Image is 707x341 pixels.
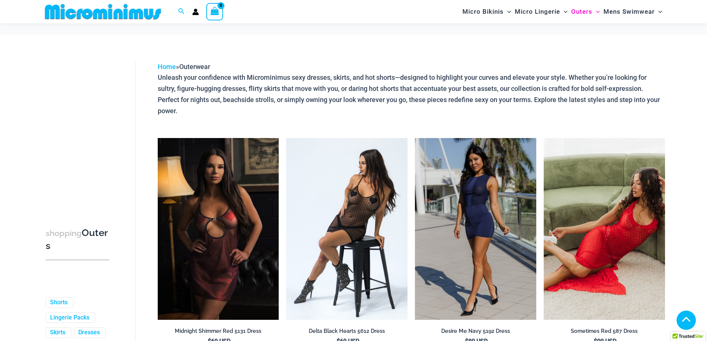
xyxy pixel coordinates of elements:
[158,328,279,337] a: Midnight Shimmer Red 5131 Dress
[46,229,82,238] span: shopping
[459,1,665,22] nav: Site Navigation
[560,2,567,21] span: Menu Toggle
[158,138,279,320] img: Midnight Shimmer Red 5131 Dress 03v3
[592,2,600,21] span: Menu Toggle
[50,329,65,337] a: Skirts
[286,138,407,320] a: Delta Black Hearts 5612 Dress 05Delta Black Hearts 5612 Dress 04Delta Black Hearts 5612 Dress 04
[515,2,560,21] span: Micro Lingerie
[286,328,407,335] h2: Delta Black Hearts 5612 Dress
[158,138,279,320] a: Midnight Shimmer Red 5131 Dress 03v3Midnight Shimmer Red 5131 Dress 05Midnight Shimmer Red 5131 D...
[602,2,664,21] a: Mens SwimwearMenu ToggleMenu Toggle
[544,328,665,335] h2: Sometimes Red 587 Dress
[544,138,665,320] a: Sometimes Red 587 Dress 10Sometimes Red 587 Dress 09Sometimes Red 587 Dress 09
[415,138,536,320] a: Desire Me Navy 5192 Dress 11Desire Me Navy 5192 Dress 09Desire Me Navy 5192 Dress 09
[158,63,176,71] a: Home
[46,227,109,252] h3: Outers
[571,2,592,21] span: Outers
[158,72,665,116] p: Unleash your confidence with Microminimus sexy dresses, skirts, and hot shorts—designed to highli...
[192,9,199,15] a: Account icon link
[286,328,407,337] a: Delta Black Hearts 5612 Dress
[504,2,511,21] span: Menu Toggle
[603,2,655,21] span: Mens Swimwear
[544,138,665,320] img: Sometimes Red 587 Dress 10
[415,138,536,320] img: Desire Me Navy 5192 Dress 11
[462,2,504,21] span: Micro Bikinis
[206,3,223,20] a: View Shopping Cart, empty
[461,2,513,21] a: Micro BikinisMenu ToggleMenu Toggle
[50,299,68,306] a: Shorts
[513,2,569,21] a: Micro LingerieMenu ToggleMenu Toggle
[158,328,279,335] h2: Midnight Shimmer Red 5131 Dress
[544,328,665,337] a: Sometimes Red 587 Dress
[50,314,89,322] a: Lingerie Packs
[286,138,407,320] img: Delta Black Hearts 5612 Dress 05
[415,328,536,337] a: Desire Me Navy 5192 Dress
[42,3,164,20] img: MM SHOP LOGO FLAT
[78,329,100,337] a: Dresses
[415,328,536,335] h2: Desire Me Navy 5192 Dress
[569,2,602,21] a: OutersMenu ToggleMenu Toggle
[178,7,185,16] a: Search icon link
[655,2,662,21] span: Menu Toggle
[158,63,210,71] span: »
[46,55,112,204] iframe: TrustedSite Certified
[179,63,210,71] span: Outerwear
